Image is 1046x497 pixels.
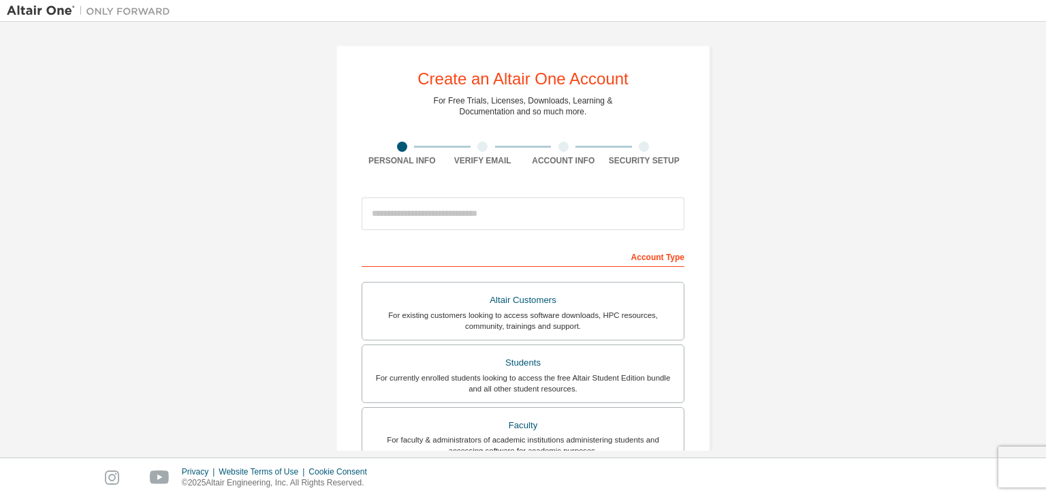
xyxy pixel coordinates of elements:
[370,416,676,435] div: Faculty
[417,71,629,87] div: Create an Altair One Account
[434,95,613,117] div: For Free Trials, Licenses, Downloads, Learning & Documentation and so much more.
[523,155,604,166] div: Account Info
[370,434,676,456] div: For faculty & administrators of academic institutions administering students and accessing softwa...
[370,291,676,310] div: Altair Customers
[362,245,684,267] div: Account Type
[604,155,685,166] div: Security Setup
[308,466,375,477] div: Cookie Consent
[370,372,676,394] div: For currently enrolled students looking to access the free Altair Student Edition bundle and all ...
[182,466,219,477] div: Privacy
[219,466,308,477] div: Website Terms of Use
[362,155,443,166] div: Personal Info
[443,155,524,166] div: Verify Email
[182,477,375,489] p: © 2025 Altair Engineering, Inc. All Rights Reserved.
[7,4,177,18] img: Altair One
[105,470,119,485] img: instagram.svg
[150,470,170,485] img: youtube.svg
[370,310,676,332] div: For existing customers looking to access software downloads, HPC resources, community, trainings ...
[370,353,676,372] div: Students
